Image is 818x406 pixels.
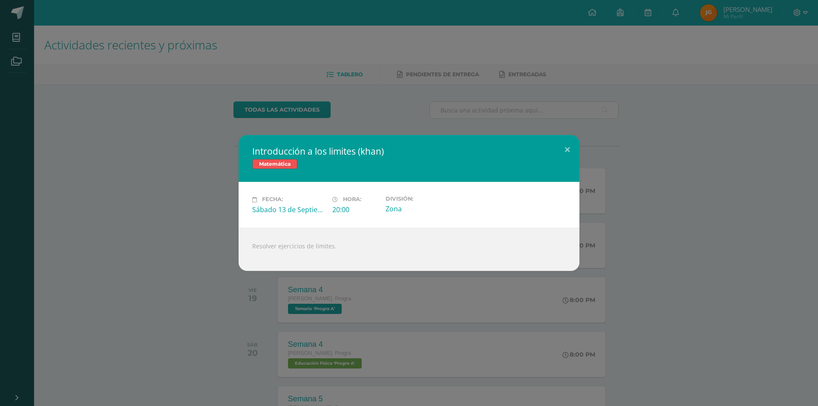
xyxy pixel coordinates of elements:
[332,205,379,214] div: 20:00
[386,204,459,213] div: Zona
[239,228,579,271] div: Resolver ejercicios de límites.
[555,135,579,164] button: Close (Esc)
[252,145,566,157] h2: Introducción a los limites (khan)
[386,196,459,202] label: División:
[343,196,361,203] span: Hora:
[252,159,297,169] span: Matemática
[252,205,325,214] div: Sábado 13 de Septiembre
[262,196,283,203] span: Fecha:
